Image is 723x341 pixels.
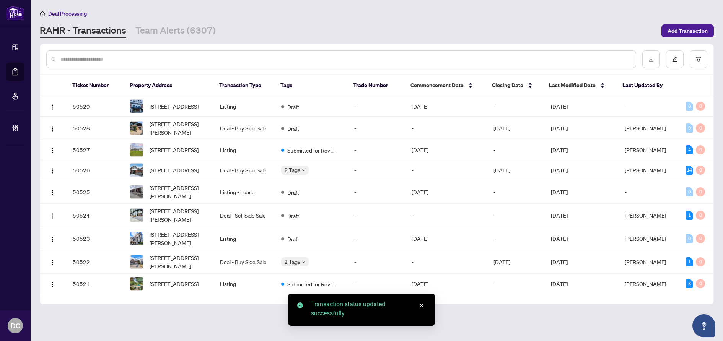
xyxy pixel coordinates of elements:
[543,75,616,96] th: Last Modified Date
[49,104,55,110] img: Logo
[284,166,300,174] span: 2 Tags
[686,102,693,111] div: 0
[130,122,143,135] img: thumbnail-img
[49,260,55,266] img: Logo
[487,204,545,227] td: -
[124,75,213,96] th: Property Address
[417,301,426,310] a: Close
[692,314,715,337] button: Open asap
[619,140,680,160] td: [PERSON_NAME]
[46,122,59,134] button: Logo
[150,102,199,110] span: [STREET_ADDRESS]
[642,50,660,68] button: download
[150,253,208,270] span: [STREET_ADDRESS][PERSON_NAME]
[348,160,405,180] td: -
[150,120,208,136] span: [STREET_ADDRESS][PERSON_NAME]
[551,167,568,174] span: [DATE]
[487,250,545,274] td: [DATE]
[619,160,680,180] td: [PERSON_NAME]
[214,96,275,117] td: Listing
[648,57,654,62] span: download
[487,160,545,180] td: [DATE]
[130,209,143,222] img: thumbnail-img
[46,164,59,176] button: Logo
[214,227,275,250] td: Listing
[130,164,143,177] img: thumbnail-img
[214,204,275,227] td: Deal - Sell Side Sale
[410,81,464,89] span: Commencement Date
[686,123,693,133] div: 0
[214,140,275,160] td: Listing
[551,146,568,153] span: [DATE]
[686,187,693,196] div: 0
[696,187,705,196] div: 0
[49,168,55,174] img: Logo
[405,250,487,274] td: -
[49,281,55,287] img: Logo
[213,75,274,96] th: Transaction Type
[49,190,55,196] img: Logo
[348,180,405,204] td: -
[619,117,680,140] td: [PERSON_NAME]
[487,227,545,250] td: -
[696,279,705,288] div: 0
[287,188,299,196] span: Draft
[67,227,124,250] td: 50523
[135,24,216,38] a: Team Alerts (6307)
[405,117,487,140] td: -
[551,235,568,242] span: [DATE]
[40,24,126,38] a: RAHR - Transactions
[405,180,487,204] td: [DATE]
[487,140,545,160] td: -
[67,204,124,227] td: 50524
[619,180,680,204] td: -
[46,232,59,245] button: Logo
[130,185,143,198] img: thumbnail-img
[486,75,543,96] th: Closing Date
[284,257,300,266] span: 2 Tags
[150,146,199,154] span: [STREET_ADDRESS]
[619,250,680,274] td: [PERSON_NAME]
[686,166,693,175] div: 14
[150,183,208,200] span: [STREET_ADDRESS][PERSON_NAME]
[67,250,124,274] td: 50522
[696,211,705,220] div: 0
[11,320,20,331] span: DC
[405,96,487,117] td: [DATE]
[287,211,299,220] span: Draft
[46,144,59,156] button: Logo
[616,75,677,96] th: Last Updated By
[67,274,124,294] td: 50521
[696,123,705,133] div: 0
[405,274,487,294] td: [DATE]
[287,235,299,243] span: Draft
[347,75,404,96] th: Trade Number
[311,300,426,318] div: Transaction status updated successfully
[551,125,568,132] span: [DATE]
[686,211,693,220] div: 1
[67,160,124,180] td: 50526
[46,256,59,268] button: Logo
[302,168,306,172] span: down
[150,279,199,288] span: [STREET_ADDRESS]
[661,24,714,37] button: Add Transaction
[302,260,306,264] span: down
[551,258,568,265] span: [DATE]
[67,180,124,204] td: 50525
[492,81,523,89] span: Closing Date
[696,57,701,62] span: filter
[487,117,545,140] td: [DATE]
[46,278,59,290] button: Logo
[696,234,705,243] div: 0
[686,257,693,266] div: 1
[419,303,424,308] span: close
[287,280,337,288] span: Submitted for Review
[405,204,487,227] td: -
[551,280,568,287] span: [DATE]
[67,117,124,140] td: 50528
[668,25,708,37] span: Add Transaction
[150,166,199,174] span: [STREET_ADDRESS]
[130,100,143,113] img: thumbnail-img
[130,232,143,245] img: thumbnail-img
[405,227,487,250] td: [DATE]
